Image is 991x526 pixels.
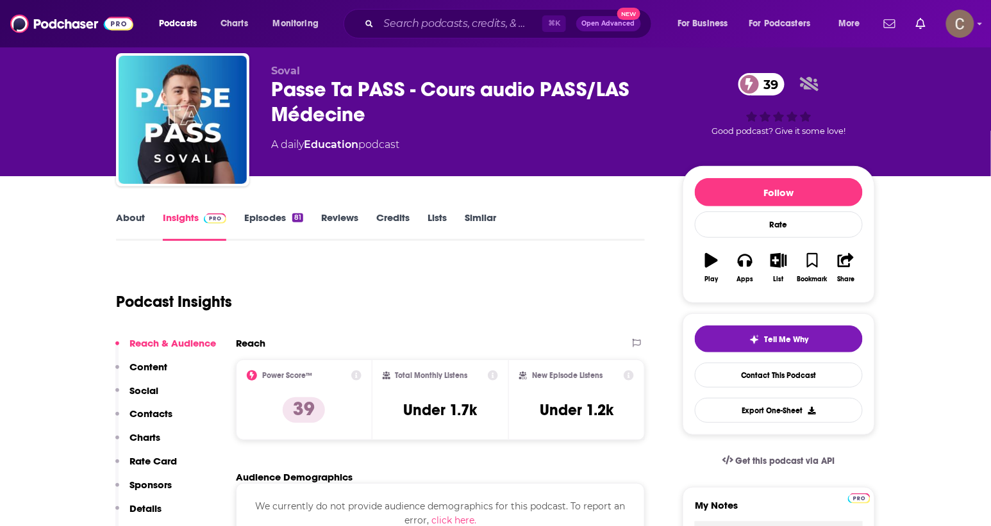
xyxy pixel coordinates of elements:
[115,337,216,361] button: Reach & Audience
[221,15,248,33] span: Charts
[617,8,640,20] span: New
[728,245,762,291] button: Apps
[582,21,635,27] span: Open Advanced
[736,456,835,466] span: Get this podcast via API
[946,10,974,38] img: User Profile
[212,13,256,34] a: Charts
[115,479,172,502] button: Sponsors
[271,65,300,77] span: Soval
[829,245,863,291] button: Share
[465,211,496,241] a: Similar
[204,213,226,224] img: Podchaser Pro
[129,384,158,397] p: Social
[376,211,410,241] a: Credits
[129,407,172,420] p: Contacts
[10,12,133,36] img: Podchaser - Follow, Share and Rate Podcasts
[321,211,358,241] a: Reviews
[695,363,863,388] a: Contact This Podcast
[669,13,744,34] button: open menu
[115,431,160,455] button: Charts
[283,397,325,423] p: 39
[797,275,828,283] div: Bookmark
[115,455,177,479] button: Rate Card
[838,15,860,33] span: More
[765,334,809,345] span: Tell Me Why
[356,9,664,38] div: Search podcasts, credits, & more...
[749,334,760,345] img: tell me why sparkle
[116,292,232,311] h1: Podcast Insights
[695,245,728,291] button: Play
[762,245,795,291] button: List
[946,10,974,38] button: Show profile menu
[737,275,754,283] div: Apps
[244,211,303,241] a: Episodes81
[292,213,303,222] div: 81
[695,499,863,522] label: My Notes
[751,73,785,95] span: 39
[695,178,863,206] button: Follow
[741,13,829,34] button: open menu
[695,211,863,238] div: Rate
[379,13,542,34] input: Search podcasts, credits, & more...
[163,211,226,241] a: InsightsPodchaser Pro
[946,10,974,38] span: Logged in as clay.bolton
[683,65,875,144] div: 39Good podcast? Give it some love!
[428,211,447,241] a: Lists
[115,502,162,526] button: Details
[116,211,145,241] a: About
[396,371,468,380] h2: Total Monthly Listens
[129,361,167,373] p: Content
[829,13,876,34] button: open menu
[542,15,566,32] span: ⌘ K
[738,73,785,95] a: 39
[712,445,845,477] a: Get this podcast via API
[848,493,870,504] img: Podchaser Pro
[532,371,603,380] h2: New Episode Listens
[774,275,784,283] div: List
[262,371,312,380] h2: Power Score™
[837,275,854,283] div: Share
[115,361,167,384] button: Content
[695,398,863,423] button: Export One-Sheet
[150,13,213,34] button: open menu
[678,15,728,33] span: For Business
[115,407,172,431] button: Contacts
[264,13,335,34] button: open menu
[236,471,353,483] h2: Audience Demographics
[879,13,901,35] a: Show notifications dropdown
[129,479,172,491] p: Sponsors
[403,400,477,420] h3: Under 1.7k
[795,245,829,291] button: Bookmark
[271,137,399,152] div: A daily podcast
[129,431,160,443] p: Charts
[236,337,265,349] h2: Reach
[695,325,863,352] button: tell me why sparkleTell Me Why
[848,491,870,504] a: Pro website
[273,15,319,33] span: Monitoring
[911,13,931,35] a: Show notifications dropdown
[540,400,613,420] h3: Under 1.2k
[749,15,811,33] span: For Podcasters
[119,56,247,184] img: Passe Ta PASS - Cours audio PASS/LAS Médecine
[255,500,625,526] span: We currently do not provide audience demographics for this podcast. To report an error,
[159,15,197,33] span: Podcasts
[576,16,641,31] button: Open AdvancedNew
[705,275,719,283] div: Play
[129,455,177,467] p: Rate Card
[304,138,358,151] a: Education
[712,126,846,136] span: Good podcast? Give it some love!
[129,502,162,514] p: Details
[129,337,216,349] p: Reach & Audience
[115,384,158,408] button: Social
